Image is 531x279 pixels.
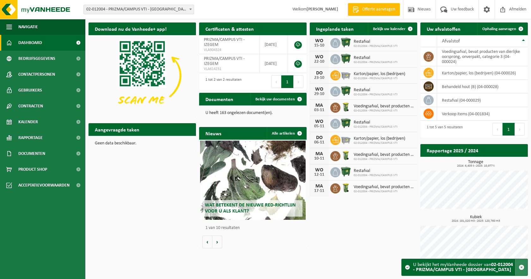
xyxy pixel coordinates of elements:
[202,236,212,248] button: Vorige
[373,27,406,31] span: Bekijk uw kalender
[199,127,228,139] h2: Nieuws
[18,146,45,162] span: Documenten
[18,35,42,51] span: Dashboard
[212,236,222,248] button: Volgende
[313,60,326,64] div: 22-10
[354,44,398,48] span: 02-012004 - PRIZMA/CAMPUS VTI
[313,124,326,129] div: 05-11
[482,27,516,31] span: Ophaling aanvragen
[354,174,398,177] span: 02-012004 - PRIZMA/CAMPUS VTI
[204,48,255,53] span: VLA904324
[354,157,414,161] span: 02-012004 - PRIZMA/CAMPUS VTI
[492,123,503,136] button: Previous
[313,140,326,145] div: 06-11
[313,103,326,108] div: MA
[424,160,528,168] h3: Tonnage
[88,35,196,116] img: Download de VHEPlus App
[271,75,281,88] button: Previous
[354,120,398,125] span: Restafval
[354,125,398,129] span: 02-012004 - PRIZMA/CAMPUS VTI
[313,43,326,48] div: 15-10
[18,98,43,114] span: Contracten
[18,67,55,82] span: Contactpersonen
[354,190,414,193] span: 02-012004 - PRIZMA/CAMPUS VTI
[354,152,414,157] span: Voedingsafval, bevat producten van dierlijke oorsprong, onverpakt, categorie 3
[204,67,255,72] span: VLA614231
[340,166,351,177] img: WB-1100-HPE-GN-01
[18,114,38,130] span: Kalender
[340,53,351,64] img: WB-1100-HPE-GN-01
[84,5,194,14] span: 02-012004 - PRIZMA/CAMPUS VTI - IZEGEM
[437,66,528,80] td: karton/papier, los (bedrijven) (04-000026)
[267,127,306,140] a: Alle artikelen
[200,141,305,220] a: Wat betekent de nieuwe RED-richtlijn voor u als klant?
[354,93,398,97] span: 02-012004 - PRIZMA/CAMPUS VTI
[340,37,351,48] img: WB-1100-HPE-GN-01
[281,75,294,88] button: 1
[313,135,326,140] div: DO
[18,177,70,193] span: Acceptatievoorwaarden
[481,156,527,169] a: Bekijk rapportage
[424,164,528,168] span: 2024: 6,405 t - 2025: 10,977 t
[368,22,417,35] a: Bekijk uw kalender
[340,118,351,129] img: WB-1100-HPE-GN-01
[18,19,38,35] span: Navigatie
[437,47,528,66] td: voedingsafval, bevat producten van dierlijke oorsprong, onverpakt, categorie 3 (04-000024)
[420,144,485,156] h2: Rapportage 2025 / 2024
[18,162,47,177] span: Product Shop
[354,77,405,80] span: 02-012004 - PRIZMA/CAMPUS VTI
[477,22,527,35] a: Ophaling aanvragen
[354,168,398,174] span: Restafval
[18,82,42,98] span: Gebruikers
[340,102,351,112] img: WB-0140-HPE-GN-50
[424,219,528,223] span: 2024: 181,020 m3 - 2025: 120,760 m3
[313,92,326,96] div: 29-10
[313,71,326,76] div: DO
[313,189,326,193] div: 17-11
[354,185,414,190] span: Voedingsafval, bevat producten van dierlijke oorsprong, onverpakt, categorie 3
[313,151,326,156] div: MA
[354,39,398,44] span: Restafval
[204,56,245,66] span: PRIZMA/CAMPUS VTI - IZEGEM
[313,108,326,112] div: 03-11
[204,37,245,47] span: PRIZMA/CAMPUS VTI - IZEGEM
[313,54,326,60] div: WO
[424,122,463,136] div: 1 tot 5 van 5 resultaten
[354,141,405,145] span: 02-012004 - PRIZMA/CAMPUS VTI
[18,51,55,67] span: Bedrijfsgegevens
[503,123,515,136] button: 1
[255,97,295,101] span: Bekijk uw documenten
[442,39,460,44] span: Afvalstof
[424,215,528,223] h3: Kubiek
[354,72,405,77] span: Karton/papier, los (bedrijven)
[88,22,173,35] h2: Download nu de Vanheede+ app!
[18,130,43,146] span: Rapportage
[340,86,351,96] img: WB-1100-HPE-GN-01
[313,87,326,92] div: WO
[313,156,326,161] div: 10-11
[202,75,241,89] div: 1 tot 2 van 2 resultaten
[95,141,190,146] p: Geen data beschikbaar.
[437,93,528,107] td: restafval (04-000029)
[260,35,288,54] td: [DATE]
[437,80,528,93] td: behandeld hout (B) (04-000028)
[340,69,351,80] img: WB-2500-GAL-GY-01
[313,173,326,177] div: 12-11
[205,226,303,230] p: 1 van 10 resultaten
[199,93,240,105] h2: Documenten
[313,119,326,124] div: WO
[361,6,397,13] span: Offerte aanvragen
[313,76,326,80] div: 23-10
[437,107,528,121] td: verkoop items (04-001834)
[83,5,194,14] span: 02-012004 - PRIZMA/CAMPUS VTI - IZEGEM
[354,88,398,93] span: Restafval
[354,109,414,113] span: 02-012004 - PRIZMA/CAMPUS VTI
[205,111,300,115] p: U heeft 163 ongelezen document(en).
[205,203,296,214] span: Wat betekent de nieuwe RED-richtlijn voor u als klant?
[354,104,414,109] span: Voedingsafval, bevat producten van dierlijke oorsprong, onverpakt, categorie 3
[307,7,338,12] strong: [PERSON_NAME]
[340,182,351,193] img: WB-0140-HPE-GN-50
[354,136,405,141] span: Karton/papier, los (bedrijven)
[515,123,525,136] button: Next
[354,55,398,60] span: Restafval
